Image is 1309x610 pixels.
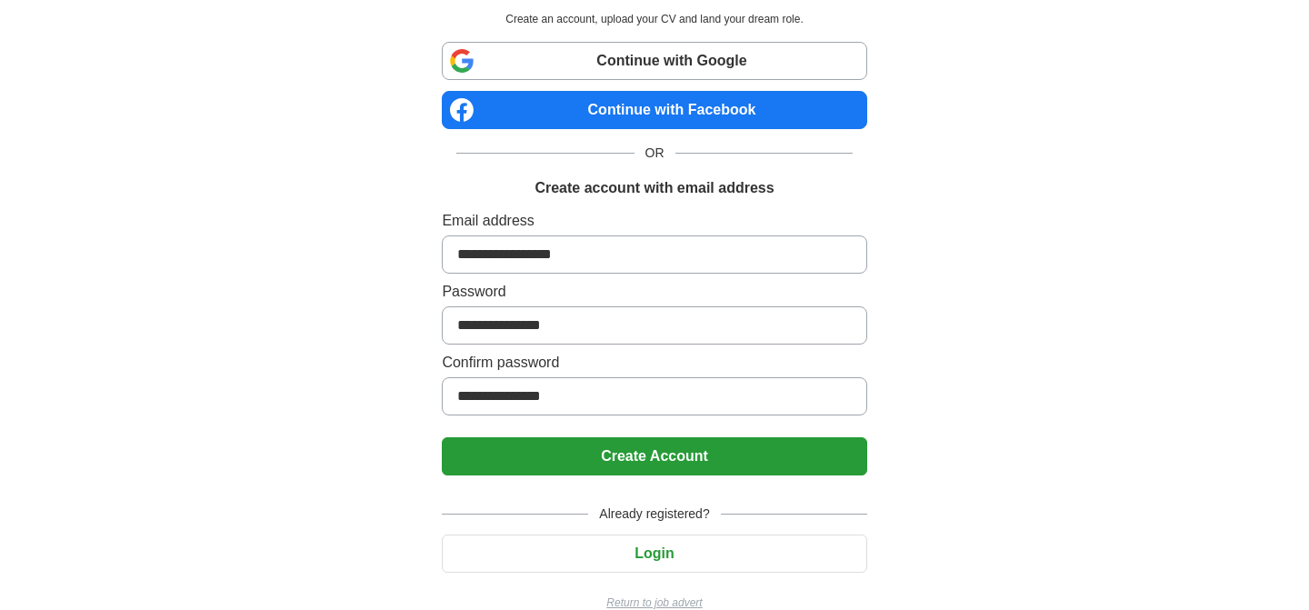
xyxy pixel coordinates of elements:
[635,144,675,163] span: OR
[535,177,774,199] h1: Create account with email address
[445,11,863,27] p: Create an account, upload your CV and land your dream role.
[442,352,866,374] label: Confirm password
[588,505,720,524] span: Already registered?
[442,437,866,475] button: Create Account
[442,281,866,303] label: Password
[442,535,866,573] button: Login
[442,91,866,129] a: Continue with Facebook
[442,545,866,561] a: Login
[442,210,866,232] label: Email address
[442,42,866,80] a: Continue with Google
